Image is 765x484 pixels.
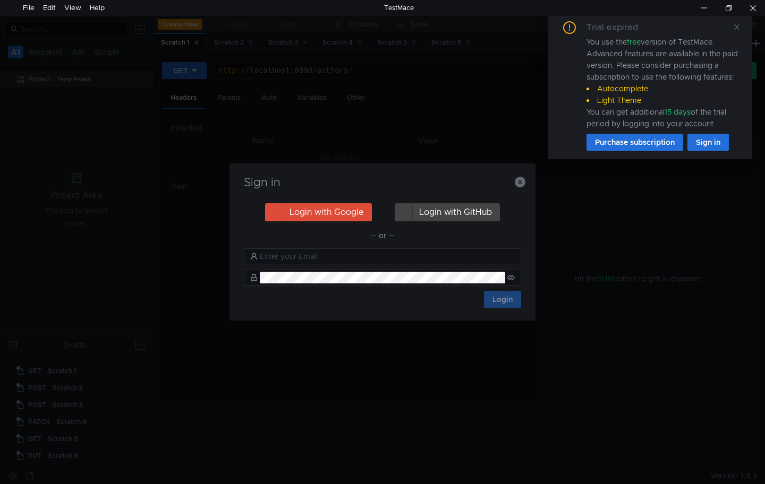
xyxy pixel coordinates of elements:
li: Autocomplete [586,83,739,94]
button: Login with GitHub [395,203,500,221]
span: 15 days [665,107,691,117]
h3: Sign in [242,176,523,189]
div: — or — [244,229,521,242]
div: Trial expired [586,21,651,34]
input: Enter your Email [260,250,515,262]
button: Sign in [687,134,729,151]
div: You can get additional of the trial period by logging into your account. [586,106,739,129]
div: You use the version of TestMace. Advanced features are available in the paid version. Please cons... [586,36,739,129]
span: free [627,37,641,47]
button: Login with Google [265,203,372,221]
li: Light Theme [586,94,739,106]
button: Purchase subscription [586,134,683,151]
